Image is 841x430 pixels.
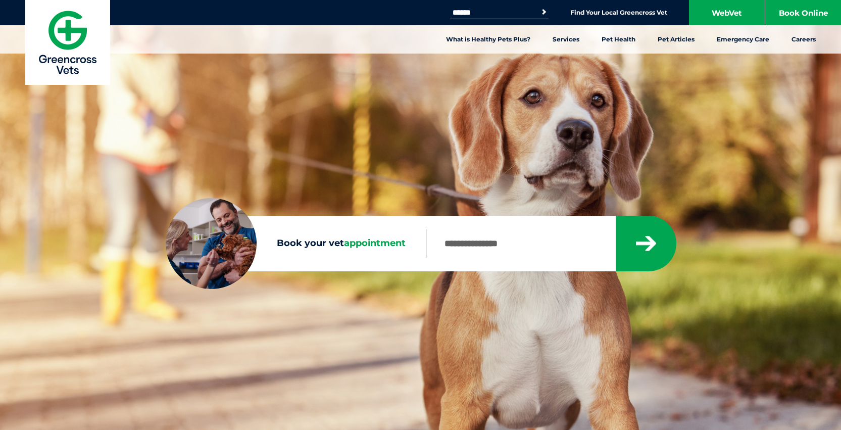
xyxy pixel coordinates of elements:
a: Careers [780,25,827,54]
button: Search [539,7,549,17]
a: Emergency Care [706,25,780,54]
a: Find Your Local Greencross Vet [570,9,667,17]
label: Book your vet [166,236,426,251]
a: What is Healthy Pets Plus? [435,25,541,54]
span: appointment [344,237,406,249]
a: Pet Health [590,25,647,54]
a: Services [541,25,590,54]
a: Pet Articles [647,25,706,54]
